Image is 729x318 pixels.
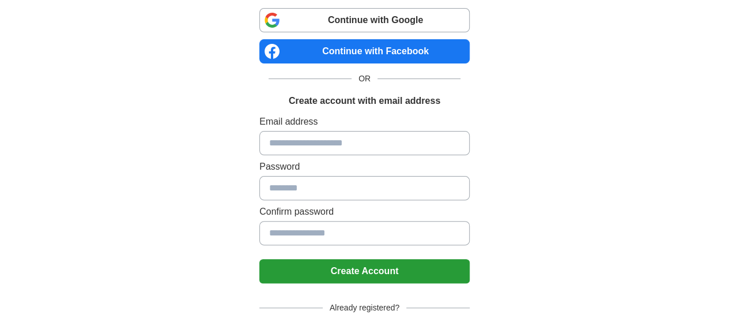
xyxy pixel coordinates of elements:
[289,94,440,108] h1: Create account with email address
[259,160,470,174] label: Password
[259,8,470,32] a: Continue with Google
[352,73,377,85] span: OR
[259,115,470,129] label: Email address
[259,259,470,283] button: Create Account
[259,205,470,219] label: Confirm password
[323,302,406,314] span: Already registered?
[259,39,470,63] a: Continue with Facebook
